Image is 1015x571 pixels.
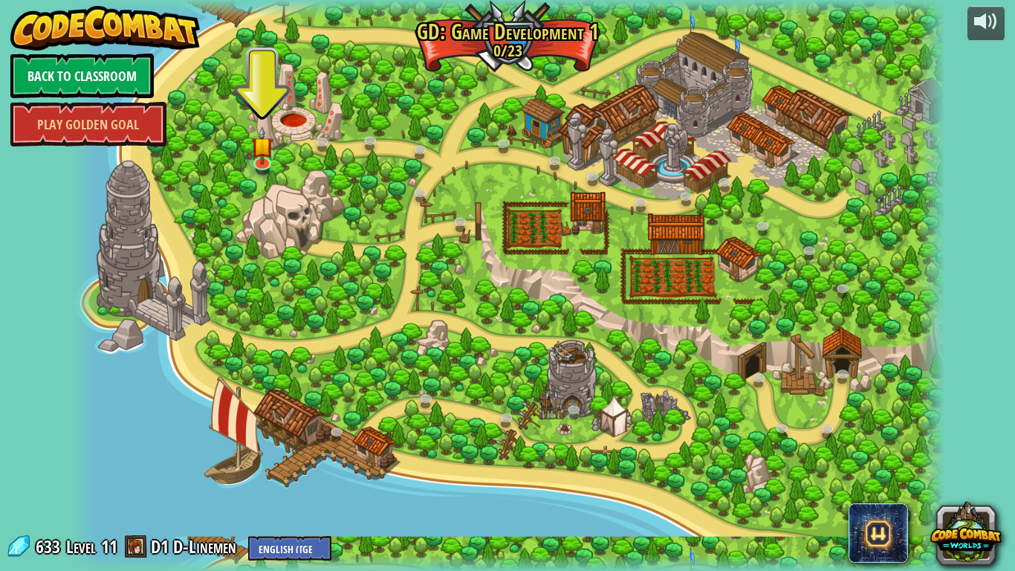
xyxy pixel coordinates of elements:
img: level-banner-started.png [251,126,273,164]
img: CodeCombat - Learn how to code by playing a game [10,6,201,51]
button: Adjust volume [967,6,1005,41]
span: 11 [101,535,117,558]
a: Play Golden Goal [10,102,166,146]
span: 633 [36,535,65,558]
a: D1 D-Linemen [151,535,241,558]
a: Back to Classroom [10,54,154,98]
span: Level [66,535,96,559]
